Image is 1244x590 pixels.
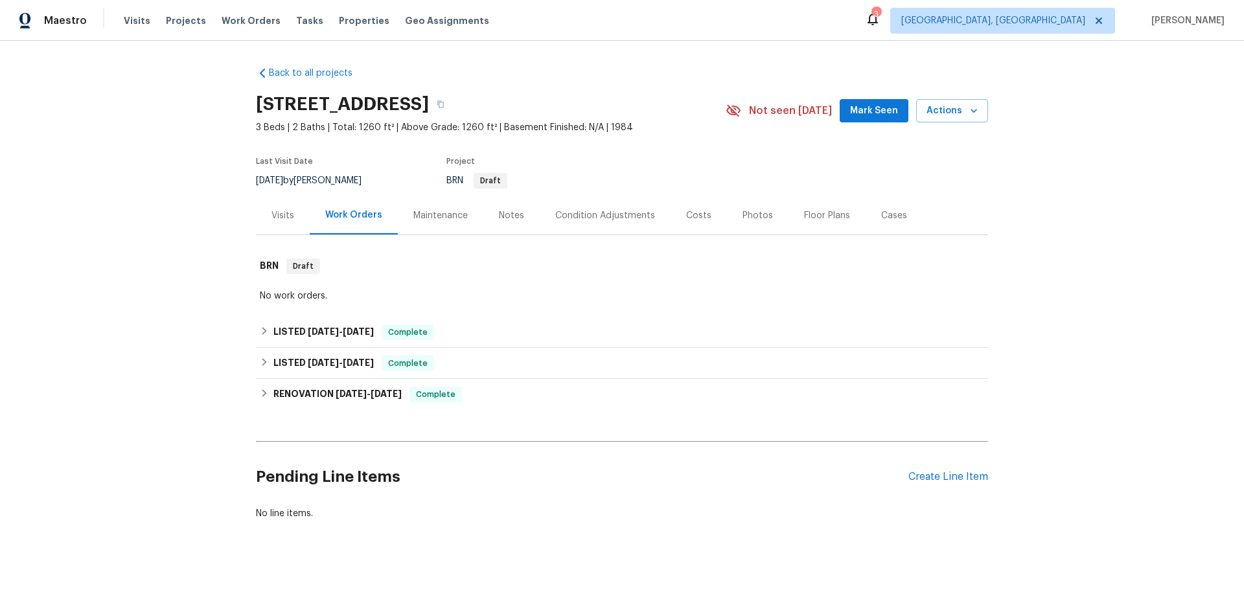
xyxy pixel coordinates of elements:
[325,209,382,221] div: Work Orders
[256,317,988,348] div: LISTED [DATE]-[DATE]Complete
[260,258,279,274] h6: BRN
[405,14,489,27] span: Geo Assignments
[343,327,374,336] span: [DATE]
[256,173,377,188] div: by [PERSON_NAME]
[273,324,374,340] h6: LISTED
[256,176,283,185] span: [DATE]
[881,209,907,222] div: Cases
[1146,14,1225,27] span: [PERSON_NAME]
[850,103,898,119] span: Mark Seen
[256,121,726,134] span: 3 Beds | 2 Baths | Total: 1260 ft² | Above Grade: 1260 ft² | Basement Finished: N/A | 1984
[383,357,433,370] span: Complete
[555,209,655,222] div: Condition Adjustments
[413,209,468,222] div: Maintenance
[343,358,374,367] span: [DATE]
[273,387,402,402] h6: RENOVATION
[446,157,475,165] span: Project
[336,389,367,398] span: [DATE]
[308,327,374,336] span: -
[908,471,988,483] div: Create Line Item
[256,379,988,410] div: RENOVATION [DATE]-[DATE]Complete
[44,14,87,27] span: Maestro
[296,16,323,25] span: Tasks
[124,14,150,27] span: Visits
[371,389,402,398] span: [DATE]
[271,209,294,222] div: Visits
[804,209,850,222] div: Floor Plans
[166,14,206,27] span: Projects
[686,209,711,222] div: Costs
[916,99,988,123] button: Actions
[411,388,461,401] span: Complete
[256,98,429,111] h2: [STREET_ADDRESS]
[256,507,988,520] div: No line items.
[308,327,339,336] span: [DATE]
[260,289,984,302] div: No work orders.
[256,67,380,80] a: Back to all projects
[256,447,908,507] h2: Pending Line Items
[222,14,281,27] span: Work Orders
[901,14,1085,27] span: [GEOGRAPHIC_DATA], [GEOGRAPHIC_DATA]
[446,176,507,185] span: BRN
[256,157,313,165] span: Last Visit Date
[383,326,433,339] span: Complete
[499,209,524,222] div: Notes
[288,260,319,273] span: Draft
[256,245,988,287] div: BRN Draft
[429,93,452,116] button: Copy Address
[927,103,978,119] span: Actions
[339,14,389,27] span: Properties
[308,358,374,367] span: -
[256,348,988,379] div: LISTED [DATE]-[DATE]Complete
[308,358,339,367] span: [DATE]
[749,104,832,117] span: Not seen [DATE]
[336,389,402,398] span: -
[743,209,773,222] div: Photos
[840,99,908,123] button: Mark Seen
[273,356,374,371] h6: LISTED
[475,177,506,185] span: Draft
[871,8,881,21] div: 3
